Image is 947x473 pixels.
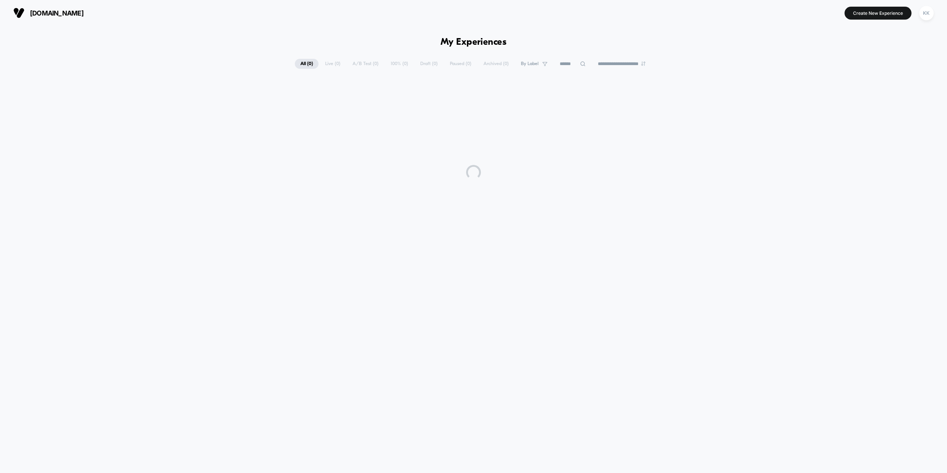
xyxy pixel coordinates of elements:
span: All ( 0 ) [295,59,319,69]
span: [DOMAIN_NAME] [30,9,84,17]
div: KK [919,6,934,20]
button: Create New Experience [845,7,911,20]
img: end [641,61,646,66]
img: Visually logo [13,7,24,18]
span: By Label [521,61,539,67]
button: KK [917,6,936,21]
button: [DOMAIN_NAME] [11,7,86,19]
h1: My Experiences [441,37,507,48]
